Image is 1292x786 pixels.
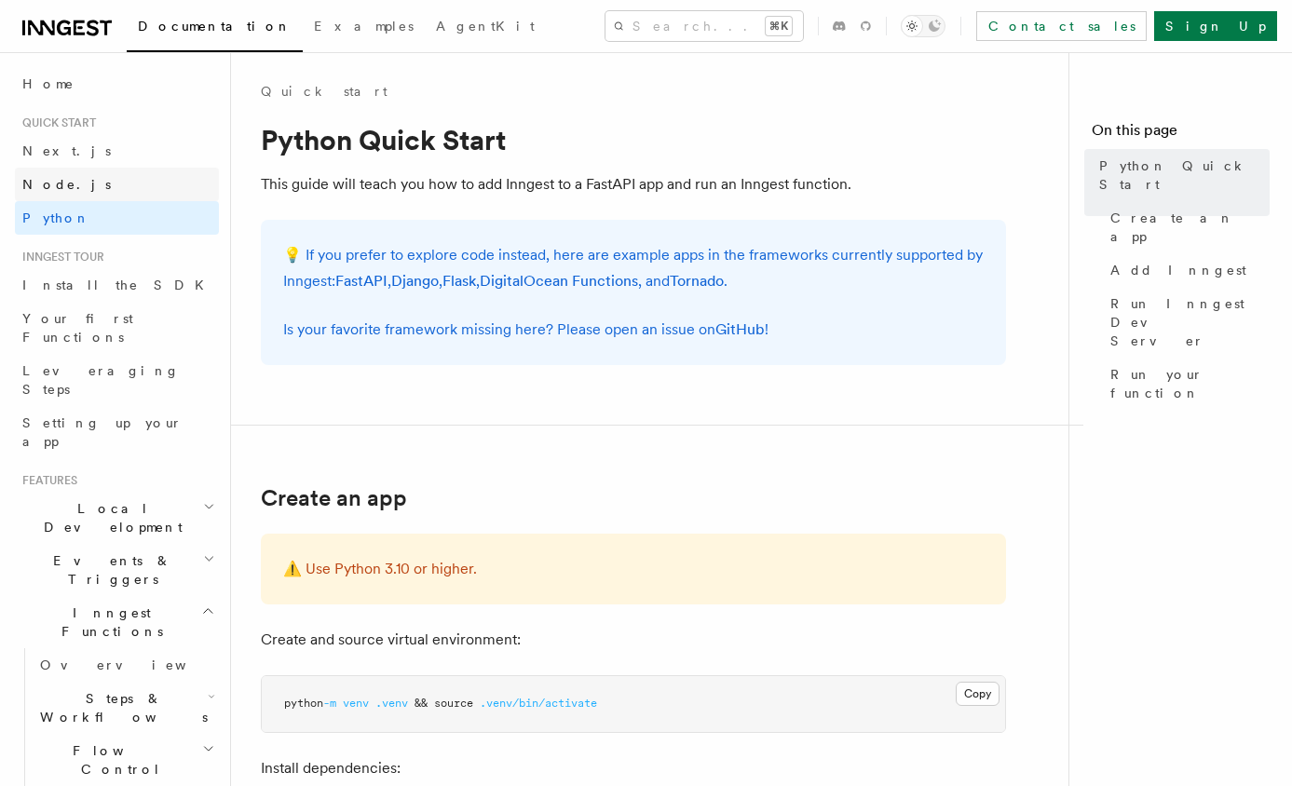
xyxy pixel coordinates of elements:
span: Run your function [1110,365,1270,402]
p: Create and source virtual environment: [261,627,1006,653]
span: Node.js [22,177,111,192]
p: This guide will teach you how to add Inngest to a FastAPI app and run an Inngest function. [261,171,1006,197]
button: Flow Control [33,734,219,786]
a: Flask [442,272,476,290]
span: Setting up your app [22,415,183,449]
button: Copy [956,682,1000,706]
a: GitHub [715,320,765,338]
span: Add Inngest [1110,261,1246,279]
a: Run your function [1103,358,1270,410]
a: AgentKit [425,6,546,50]
span: Home [22,75,75,93]
p: ⚠️ Use Python 3.10 or higher. [283,556,984,582]
button: Search...⌘K [605,11,803,41]
span: Flow Control [33,741,202,779]
button: Steps & Workflows [33,682,219,734]
span: Quick start [15,115,96,130]
a: Leveraging Steps [15,354,219,406]
span: Leveraging Steps [22,363,180,397]
a: Python [15,201,219,235]
span: Next.js [22,143,111,158]
a: Quick start [261,82,388,101]
span: Create an app [1110,209,1270,246]
span: .venv/bin/activate [480,697,597,710]
span: venv [343,697,369,710]
span: Your first Functions [22,311,133,345]
span: Documentation [138,19,292,34]
p: Install dependencies: [261,755,1006,781]
span: && [415,697,428,710]
span: Steps & Workflows [33,689,208,726]
a: Install the SDK [15,268,219,302]
span: Examples [314,19,414,34]
span: Python Quick Start [1099,156,1270,194]
button: Toggle dark mode [901,15,945,37]
button: Events & Triggers [15,544,219,596]
a: Contact sales [976,11,1147,41]
a: DigitalOcean Functions [480,272,638,290]
span: Run Inngest Dev Server [1110,294,1270,350]
a: Documentation [127,6,303,52]
a: Add Inngest [1103,253,1270,287]
span: python [284,697,323,710]
span: Features [15,473,77,488]
h4: On this page [1092,119,1270,149]
span: Local Development [15,499,203,536]
p: Is your favorite framework missing here? Please open an issue on ! [283,317,984,343]
span: Inngest tour [15,250,104,264]
span: Install the SDK [22,278,215,292]
a: Home [15,67,219,101]
span: Inngest Functions [15,603,201,641]
span: AgentKit [436,19,535,34]
span: .venv [375,697,408,710]
span: -m [323,697,336,710]
a: Run Inngest Dev Server [1103,287,1270,358]
span: Python [22,210,90,225]
h1: Python Quick Start [261,123,1006,156]
a: Setting up your app [15,406,219,458]
span: source [434,697,473,710]
a: FastAPI [335,272,388,290]
kbd: ⌘K [766,17,792,35]
button: Local Development [15,492,219,544]
button: Inngest Functions [15,596,219,648]
a: Django [391,272,439,290]
a: Node.js [15,168,219,201]
a: Overview [33,648,219,682]
a: Python Quick Start [1092,149,1270,201]
a: Sign Up [1154,11,1277,41]
a: Tornado [670,272,724,290]
p: 💡 If you prefer to explore code instead, here are example apps in the frameworks currently suppor... [283,242,984,294]
a: Your first Functions [15,302,219,354]
a: Create an app [1103,201,1270,253]
a: Examples [303,6,425,50]
a: Next.js [15,134,219,168]
a: Create an app [261,485,407,511]
span: Overview [40,657,232,672]
span: Events & Triggers [15,551,203,589]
